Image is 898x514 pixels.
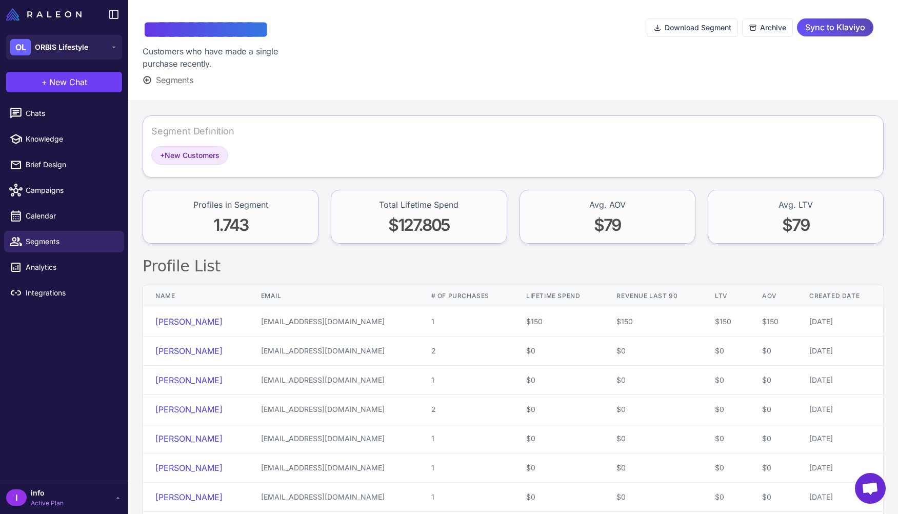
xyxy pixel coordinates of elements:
span: Brief Design [26,159,116,170]
td: $0 [604,366,703,395]
div: Avg. AOV [589,199,626,211]
span: Active Plan [31,499,64,508]
td: [DATE] [797,453,883,483]
td: $150 [604,307,703,337]
td: $0 [604,453,703,483]
td: $0 [604,424,703,453]
td: $0 [604,395,703,424]
span: New Chat [49,76,87,88]
div: OL [10,39,31,55]
a: Campaigns [4,180,124,201]
span: 1.743 [213,215,248,235]
td: [DATE] [797,337,883,366]
td: $0 [703,337,750,366]
td: $0 [750,424,797,453]
a: [PERSON_NAME] [155,492,223,502]
span: Segments [156,74,193,86]
td: 1 [419,483,514,512]
a: [PERSON_NAME] [155,317,223,327]
td: [EMAIL_ADDRESS][DOMAIN_NAME] [249,337,419,366]
span: Knowledge [26,133,116,145]
td: [EMAIL_ADDRESS][DOMAIN_NAME] [249,453,419,483]
td: $0 [604,483,703,512]
div: Customers who have made a single purchase recently. [143,45,308,70]
td: $0 [514,483,604,512]
td: [EMAIL_ADDRESS][DOMAIN_NAME] [249,395,419,424]
th: Created Date [797,285,883,307]
td: $150 [703,307,750,337]
td: [EMAIL_ADDRESS][DOMAIN_NAME] [249,307,419,337]
a: Integrations [4,282,124,304]
th: AOV [750,285,797,307]
td: $0 [703,453,750,483]
span: ORBIS Lifestyle [35,42,88,53]
th: LTV [703,285,750,307]
td: $150 [750,307,797,337]
td: [EMAIL_ADDRESS][DOMAIN_NAME] [249,424,419,453]
span: Chats [26,108,116,119]
th: Lifetime Spend [514,285,604,307]
td: $0 [703,483,750,512]
td: $0 [750,395,797,424]
a: [PERSON_NAME] [155,463,223,473]
a: [PERSON_NAME] [155,346,223,356]
td: 2 [419,395,514,424]
span: info [31,487,64,499]
td: $0 [514,337,604,366]
td: $0 [514,366,604,395]
span: Calendar [26,210,116,222]
a: [PERSON_NAME] [155,375,223,385]
td: $0 [750,483,797,512]
div: Avg. LTV [779,199,813,211]
a: Calendar [4,205,124,227]
span: + [160,151,165,160]
td: [DATE] [797,483,883,512]
th: Revenue Last 90 [604,285,703,307]
td: $0 [514,395,604,424]
button: +New Chat [6,72,122,92]
td: [DATE] [797,395,883,424]
div: Total Lifetime Spend [379,199,458,211]
div: I [6,489,27,506]
th: Email [249,285,419,307]
td: [EMAIL_ADDRESS][DOMAIN_NAME] [249,483,419,512]
button: Segments [143,74,193,86]
span: + [42,76,47,88]
a: Segments [4,231,124,252]
span: Integrations [26,287,116,299]
a: [PERSON_NAME] [155,433,223,444]
span: $79 [594,215,621,235]
button: OLORBIS Lifestyle [6,35,122,60]
span: Campaigns [26,185,116,196]
div: Segment Definition [151,124,234,138]
td: 1 [419,453,514,483]
th: Name [143,285,249,307]
td: [DATE] [797,366,883,395]
td: $0 [750,337,797,366]
td: [EMAIL_ADDRESS][DOMAIN_NAME] [249,366,419,395]
td: [DATE] [797,307,883,337]
a: Knowledge [4,128,124,150]
span: New Customers [160,150,219,161]
a: Raleon Logo [6,8,86,21]
a: Chats [4,103,124,124]
td: 1 [419,307,514,337]
a: Aprire la chat [855,473,886,504]
h2: Profile List [143,256,884,276]
td: 1 [419,366,514,395]
span: Analytics [26,262,116,273]
td: $0 [750,453,797,483]
td: 2 [419,337,514,366]
span: $127.805 [388,215,450,235]
span: Segments [26,236,116,247]
td: 1 [419,424,514,453]
span: Sync to Klaviyo [805,18,865,36]
img: Raleon Logo [6,8,82,21]
td: $0 [703,395,750,424]
button: Download Segment [647,18,738,37]
a: [PERSON_NAME] [155,404,223,414]
td: $0 [703,424,750,453]
a: Analytics [4,256,124,278]
td: [DATE] [797,424,883,453]
span: $79 [782,215,809,235]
